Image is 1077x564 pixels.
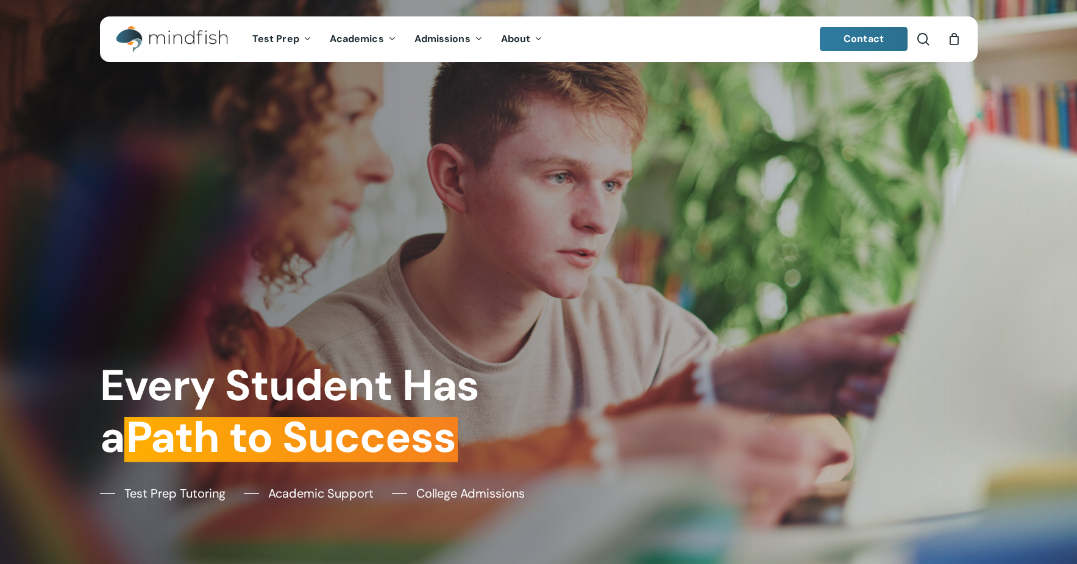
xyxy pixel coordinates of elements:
span: Test Prep [252,32,299,45]
a: Test Prep [243,34,321,44]
span: About [501,32,531,45]
a: Academic Support [244,484,374,502]
h1: Every Student Has a [100,360,530,464]
span: Admissions [414,32,471,45]
a: Academics [321,34,405,44]
a: About [492,34,552,44]
span: Contact [844,32,884,45]
a: College Admissions [392,484,525,502]
nav: Main Menu [243,16,552,62]
span: College Admissions [416,484,525,502]
em: Path to Success [124,409,458,465]
span: Academics [330,32,384,45]
a: Test Prep Tutoring [100,484,226,502]
span: Academic Support [268,484,374,502]
header: Main Menu [100,16,978,62]
a: Admissions [405,34,492,44]
span: Test Prep Tutoring [124,484,226,502]
a: Contact [820,27,908,51]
